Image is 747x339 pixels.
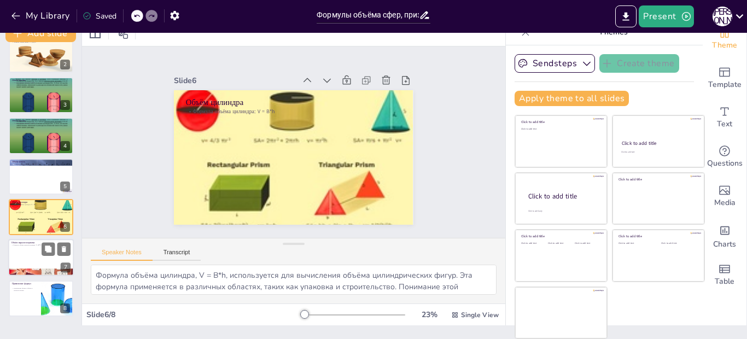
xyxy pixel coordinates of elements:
p: Объём цилиндра [12,201,70,204]
p: Применение формул объёма в реальной жизни [12,287,38,291]
textarea: Формула объёма цилиндра, V = B*h, используется для вычисления объёма цилиндрических фигур. Эта фо... [91,265,497,295]
div: Add a table [703,255,746,295]
div: Click to add title [622,140,695,147]
div: Click to add text [621,151,694,154]
div: Click to add text [575,242,599,245]
span: Text [717,118,732,130]
button: Export to PowerPoint [615,5,637,27]
div: Click to add text [661,242,696,245]
div: 7 [61,263,71,273]
p: Объём конуса [12,160,70,163]
button: My Library [8,7,74,25]
p: Формула объёма сферы: V = (4/3)πr³ [12,41,70,43]
div: 4 [9,118,73,154]
div: Click to add text [618,242,653,245]
div: 6 [60,222,70,232]
div: Add charts and graphs [703,216,746,255]
div: Click to add title [521,120,599,124]
div: 5 [9,159,73,195]
div: Click to add text [521,128,599,131]
div: А [PERSON_NAME] [713,7,732,26]
p: Формула объёма цилиндра: V = B*h [186,108,401,115]
button: Apply theme to all slides [515,91,629,106]
div: 4 [60,141,70,151]
div: Click to add title [618,234,697,238]
div: Add ready made slides [703,59,746,98]
div: 3 [60,100,70,110]
button: Create theme [599,54,679,73]
p: Формула объёма призмы: V = B*h [12,81,70,84]
span: Questions [707,157,743,169]
p: Объём призмы [12,79,70,82]
button: Duplicate Slide [42,243,55,256]
div: Add text boxes [703,98,746,137]
p: Формула объёма цилиндра: V = B*h [12,204,70,206]
p: Объём цилиндра [186,97,401,108]
div: Click to add text [548,242,573,245]
p: Формула объёма конуса: V = (1/3)B*h [12,163,70,165]
div: 2 [60,60,70,69]
p: Объём призмы [12,119,70,122]
div: Click to add title [618,177,697,182]
div: Get real-time input from your audience [703,137,746,177]
div: Change the overall theme [703,19,746,59]
div: Click to add title [528,191,598,201]
p: Применение формул [12,282,38,285]
div: Slide 6 [174,75,295,86]
div: Click to add body [528,209,597,212]
span: Theme [712,39,737,51]
div: 5 [60,182,70,191]
span: Template [708,79,742,91]
div: 7 [8,239,74,277]
input: Insert title [317,7,419,23]
button: Speaker Notes [91,249,153,261]
div: 3 [9,77,73,113]
div: Click to add title [521,234,599,238]
button: А [PERSON_NAME] [713,5,732,27]
p: Формула объёма призмы: V = B*h [12,122,70,125]
div: 8 [60,303,70,313]
button: Delete Slide [57,243,71,256]
span: Position [115,26,129,39]
div: Slide 6 / 8 [86,309,300,320]
span: Media [714,197,736,209]
span: Table [715,276,734,288]
p: Объём параллелограмма [11,241,71,244]
button: Sendsteps [515,54,595,73]
div: 23 % [416,309,442,320]
div: Add images, graphics, shapes or video [703,177,746,216]
span: Single View [461,311,499,319]
div: Layout [86,24,104,42]
button: Transcript [153,249,201,261]
button: Present [639,5,693,27]
div: 8 [9,280,73,317]
div: Saved [83,11,116,21]
button: Add slide [5,25,76,42]
p: Формула объёма параллелограмма: V = B*h [11,244,71,246]
div: 6 [9,199,73,235]
div: Click to add text [521,242,546,245]
div: 2 [9,36,73,72]
span: Charts [713,238,736,250]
